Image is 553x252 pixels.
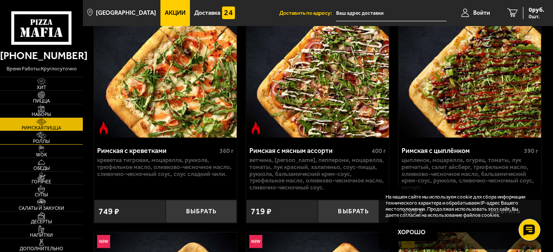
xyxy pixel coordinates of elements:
div: Римская с мясным ассорти [249,146,370,155]
span: 360 г [219,147,234,155]
button: Выбрать [166,200,237,223]
span: [GEOGRAPHIC_DATA] [96,10,157,16]
img: Новинка [249,235,262,248]
span: Войти [473,10,490,16]
span: 400 г [372,147,386,155]
button: Выбрать [318,200,389,223]
span: Доставить по адресу: [279,10,336,16]
p: ветчина, [PERSON_NAME], пепперони, моцарелла, томаты, лук красный, халапеньо, соус-пицца, руккола... [249,157,386,192]
p: цыпленок, моцарелла, огурец, томаты, лук репчатый, салат айсберг, трюфельное масло, оливково-чесн... [402,157,538,192]
img: 15daf4d41897b9f0e9f617042186c801.svg [222,7,235,20]
button: Хорошо [386,224,438,241]
span: 749 ₽ [98,207,119,216]
span: Акции [165,10,186,16]
span: 390 г [524,147,538,155]
div: Римская с креветками [97,146,217,155]
img: Острое блюдо [249,122,262,135]
span: 719 ₽ [251,207,272,216]
input: Ваш адрес доставки [336,5,447,21]
div: Римская с цыплёнком [402,146,522,155]
span: Доставка [194,10,220,16]
span: 0 руб. [529,7,544,13]
p: креветка тигровая, моцарелла, руккола, трюфельное масло, оливково-чесночное масло, сливочно-чесно... [97,157,234,178]
span: 0 шт. [529,14,544,19]
img: Острое блюдо [97,122,110,135]
img: Новинка [97,235,110,248]
p: На нашем сайте мы используем cookie для сбора информации технического характера и обрабатываем IP... [386,194,532,218]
